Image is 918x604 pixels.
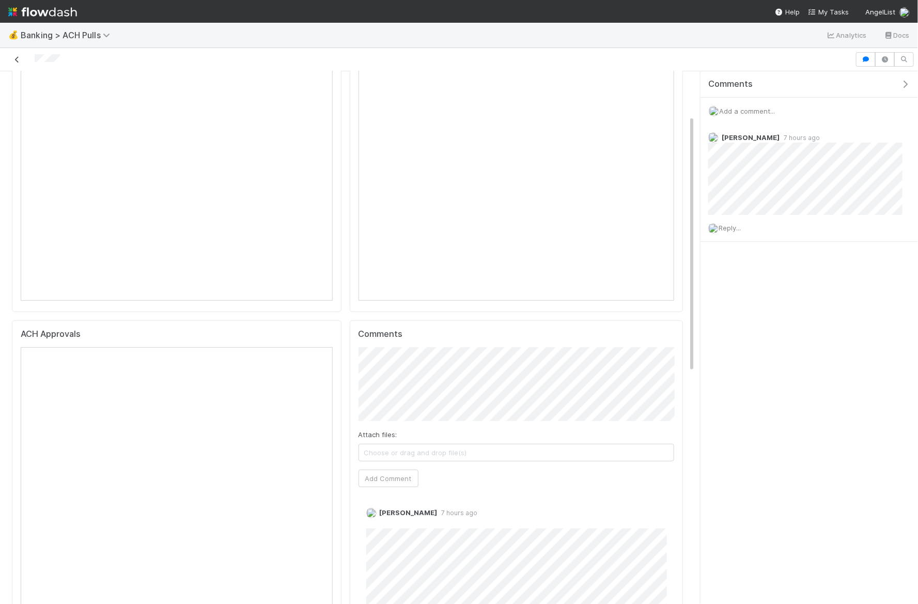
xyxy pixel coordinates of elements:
[899,7,910,18] img: avatar_2de93f86-b6c7-4495-bfe2-fb093354a53c.png
[366,508,377,518] img: avatar_2de93f86-b6c7-4495-bfe2-fb093354a53c.png
[438,509,478,517] span: 7 hours ago
[708,223,719,234] img: avatar_2de93f86-b6c7-4495-bfe2-fb093354a53c.png
[21,30,115,40] span: Banking > ACH Pulls
[709,106,719,116] img: avatar_2de93f86-b6c7-4495-bfe2-fb093354a53c.png
[359,429,397,440] label: Attach files:
[883,29,910,41] a: Docs
[780,134,820,142] span: 7 hours ago
[722,133,780,142] span: [PERSON_NAME]
[826,29,867,41] a: Analytics
[8,30,19,39] span: 💰
[719,107,775,115] span: Add a comment...
[359,470,418,487] button: Add Comment
[708,132,719,143] img: avatar_2de93f86-b6c7-4495-bfe2-fb093354a53c.png
[380,508,438,517] span: [PERSON_NAME]
[808,7,849,17] a: My Tasks
[8,3,77,21] img: logo-inverted-e16ddd16eac7371096b0.svg
[865,8,895,16] span: AngelList
[359,329,674,339] h5: Comments
[775,7,800,17] div: Help
[808,8,849,16] span: My Tasks
[359,444,674,461] span: Choose or drag and drop file(s)
[708,79,753,89] span: Comments
[719,224,741,232] span: Reply...
[21,329,81,339] h5: ACH Approvals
